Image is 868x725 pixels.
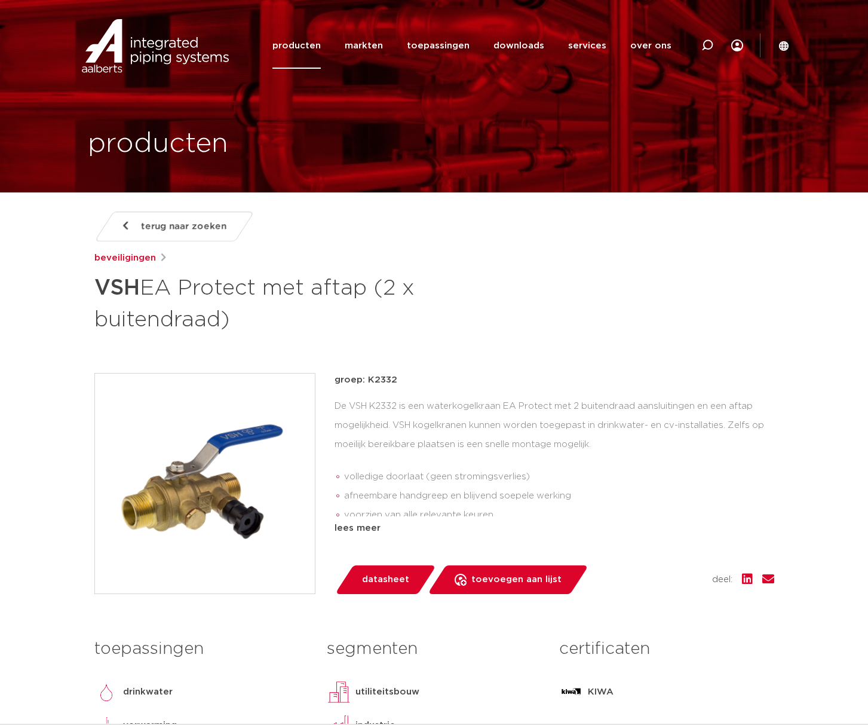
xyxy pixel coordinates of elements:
span: deel: [712,573,732,587]
a: producten [272,23,321,69]
img: drinkwater [94,680,118,704]
p: utiliteitsbouw [355,685,419,699]
li: volledige doorlaat (geen stromingsverlies) [344,467,774,487]
span: toevoegen aan lijst [471,570,562,589]
a: beveiligingen [94,251,156,265]
span: datasheet [362,570,409,589]
strong: VSH [94,277,140,299]
li: voorzien van alle relevante keuren [344,506,774,525]
a: downloads [493,23,544,69]
img: utiliteitsbouw [327,680,351,704]
p: groep: K2332 [335,373,774,387]
span: terug naar zoeken [141,217,226,236]
a: toepassingen [407,23,470,69]
div: lees meer [335,521,774,536]
a: markten [345,23,383,69]
a: services [568,23,606,69]
nav: Menu [272,23,671,69]
h3: certificaten [559,637,774,661]
img: Product Image for VSH EA Protect met aftap (2 x buitendraad) [95,374,315,594]
h1: producten [88,125,228,163]
a: datasheet [335,565,436,594]
h3: toepassingen [94,637,309,661]
li: afneembare handgreep en blijvend soepele werking [344,487,774,506]
div: De VSH K2332 is een waterkogelkraan EA Protect met 2 buitendraad aansluitingen en een aftap mogel... [335,397,774,516]
p: drinkwater [123,685,173,699]
img: KIWA [559,680,583,704]
a: over ons [630,23,671,69]
a: terug naar zoeken [94,212,254,241]
h1: EA Protect met aftap (2 x buitendraad) [94,270,543,335]
h3: segmenten [327,637,541,661]
p: KIWA [588,685,614,699]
